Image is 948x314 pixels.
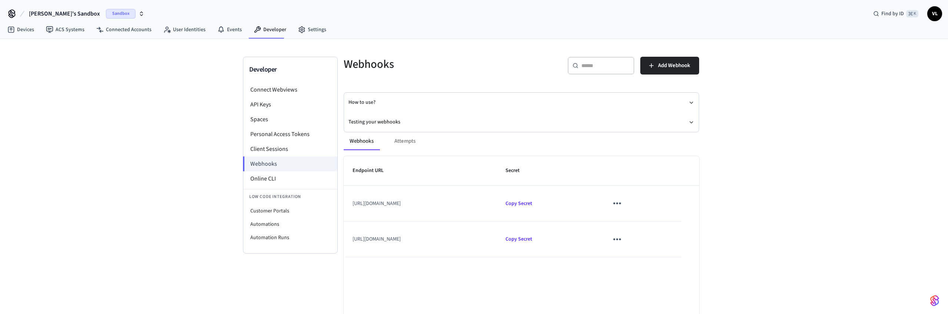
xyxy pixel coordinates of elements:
button: VL [927,6,942,21]
a: User Identities [157,23,211,36]
a: Settings [292,23,332,36]
img: SeamLogoGradient.69752ec5.svg [930,295,939,307]
li: Customer Portals [243,204,337,218]
a: Developer [248,23,292,36]
div: Find by ID⌘ K [867,7,924,20]
button: Webhooks [344,132,380,150]
li: Spaces [243,112,337,127]
button: How to use? [348,93,694,112]
span: Copied! [505,200,532,207]
li: Personal Access Tokens [243,127,337,142]
h5: Webhooks [344,57,517,72]
li: Client Sessions [243,142,337,156]
span: Find by ID [881,10,904,17]
td: [URL][DOMAIN_NAME] [344,222,497,257]
span: [PERSON_NAME]'s Sandbox [29,9,100,18]
td: [URL][DOMAIN_NAME] [344,186,497,221]
a: Connected Accounts [90,23,157,36]
li: Connect Webviews [243,82,337,97]
table: sticky table [344,156,699,257]
span: ⌘ K [906,10,918,17]
button: Testing your webhooks [348,112,694,132]
button: Add Webhook [640,57,699,75]
div: ant example [344,132,699,150]
li: Automation Runs [243,231,337,244]
li: Low Code Integration [243,189,337,204]
span: VL [928,7,941,20]
a: ACS Systems [40,23,90,36]
a: Devices [1,23,40,36]
span: Endpoint URL [353,165,393,176]
span: Sandbox [106,9,136,19]
li: Webhooks [243,156,337,171]
h3: Developer [249,65,331,75]
a: Events [211,23,248,36]
span: Copied! [505,235,532,243]
li: Online CLI [243,171,337,186]
li: Automations [243,218,337,231]
span: Secret [505,165,529,176]
li: API Keys [243,97,337,112]
span: Add Webhook [658,61,690,70]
